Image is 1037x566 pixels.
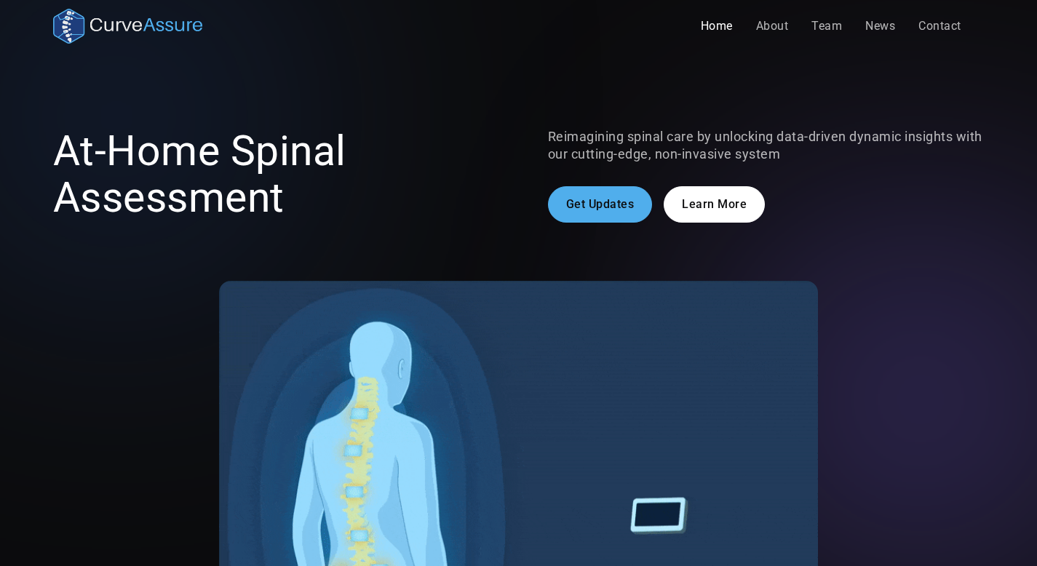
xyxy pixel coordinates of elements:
[907,12,973,41] a: Contact
[53,128,490,221] h1: At-Home Spinal Assessment
[689,12,744,41] a: Home
[53,9,202,44] a: home
[744,12,800,41] a: About
[548,128,985,163] p: Reimagining spinal care by unlocking data-driven dynamic insights with our cutting-edge, non-inva...
[800,12,854,41] a: Team
[854,12,907,41] a: News
[548,186,653,223] a: Get Updates
[664,186,765,223] a: Learn More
